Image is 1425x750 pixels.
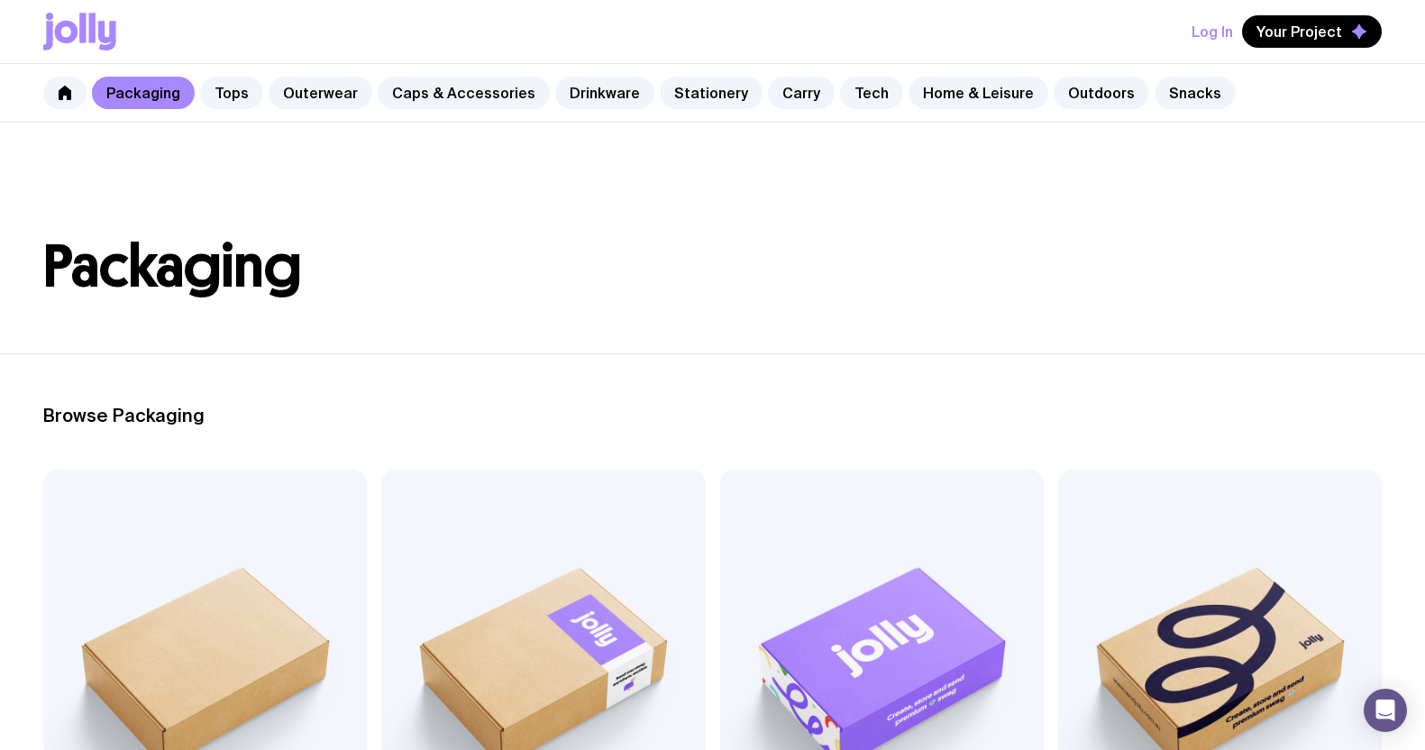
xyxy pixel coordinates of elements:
[1054,77,1149,109] a: Outdoors
[43,405,1382,426] h2: Browse Packaging
[840,77,903,109] a: Tech
[555,77,654,109] a: Drinkware
[200,77,263,109] a: Tops
[1155,77,1236,109] a: Snacks
[92,77,195,109] a: Packaging
[1192,15,1233,48] button: Log In
[378,77,550,109] a: Caps & Accessories
[1256,23,1342,41] span: Your Project
[768,77,835,109] a: Carry
[660,77,763,109] a: Stationery
[1364,689,1407,732] div: Open Intercom Messenger
[909,77,1048,109] a: Home & Leisure
[269,77,372,109] a: Outerwear
[43,238,1382,296] h1: Packaging
[1242,15,1382,48] button: Your Project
